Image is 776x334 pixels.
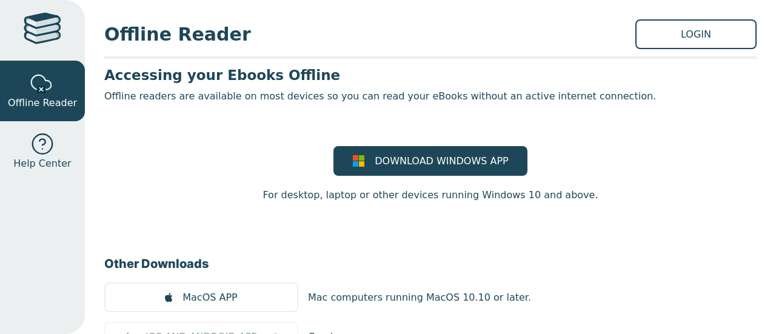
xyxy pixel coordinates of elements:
[104,282,298,312] a: MacOS APP
[263,188,598,202] p: For desktop, laptop or other devices running Windows 10 and above.
[308,290,531,305] p: Mac computers running MacOS 10.10 or later.
[104,89,757,104] p: Offline readers are available on most devices so you can read your eBooks without an active inter...
[635,19,757,49] a: LOGIN
[13,156,71,171] span: Help Center
[182,290,237,305] span: MacOS APP
[104,66,757,84] h3: Accessing your Ebooks Offline
[104,21,635,48] span: Offline Reader
[8,96,77,110] span: Offline Reader
[333,146,527,176] a: DOWNLOAD WINDOWS APP
[375,154,508,169] span: DOWNLOAD WINDOWS APP
[104,255,757,273] h3: Other Downloads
